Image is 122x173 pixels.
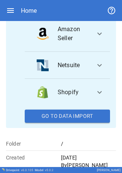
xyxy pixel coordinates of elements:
p: Created [6,154,61,161]
div: Drivepoint [6,168,33,172]
img: data_logo [37,86,49,98]
button: data_logoAmazon Seller [25,16,110,52]
span: Shopify [58,88,89,97]
span: expand_more [95,29,104,38]
p: By [PERSON_NAME] [61,161,116,169]
div: Home [21,7,37,14]
p: Folder [6,140,61,147]
img: Drivepoint [1,168,4,171]
img: data_logo [37,28,49,40]
div: Model [35,168,54,172]
button: data_logoNetsuite [25,52,110,79]
button: Go To Data Import [25,110,110,123]
img: data_logo [37,59,49,71]
button: data_logoShopify [25,79,110,106]
p: [DATE] [61,154,116,161]
p: / [61,140,116,147]
span: Netsuite [58,61,89,70]
span: expand_more [95,88,104,97]
div: [PERSON_NAME] [97,168,121,172]
span: expand_more [95,61,104,70]
span: Amazon Seller [58,25,89,43]
span: v 6.0.105 [21,168,33,172]
span: v 5.0.2 [45,168,54,172]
